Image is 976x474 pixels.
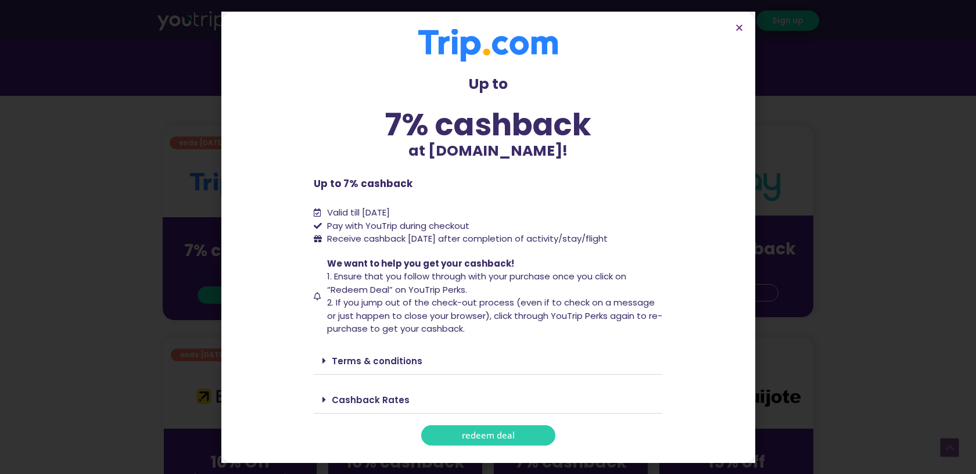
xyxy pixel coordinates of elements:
[462,431,515,440] span: redeem deal
[314,347,662,375] div: Terms & conditions
[327,270,626,296] span: 1. Ensure that you follow through with your purchase once you click on “Redeem Deal” on YouTrip P...
[421,425,555,446] a: redeem deal
[327,232,608,245] span: Receive cashback [DATE] after completion of activity/stay/flight
[327,296,662,335] span: 2. If you jump out of the check-out process (even if to check on a message or just happen to clos...
[327,206,390,218] span: Valid till [DATE]
[314,386,662,414] div: Cashback Rates
[327,257,514,270] span: We want to help you get your cashback!
[332,394,410,406] a: Cashback Rates
[735,23,744,32] a: Close
[314,109,662,140] div: 7% cashback
[332,355,422,367] a: Terms & conditions
[324,220,469,233] span: Pay with YouTrip during checkout
[314,140,662,162] p: at [DOMAIN_NAME]!
[314,73,662,95] p: Up to
[314,177,412,191] b: Up to 7% cashback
